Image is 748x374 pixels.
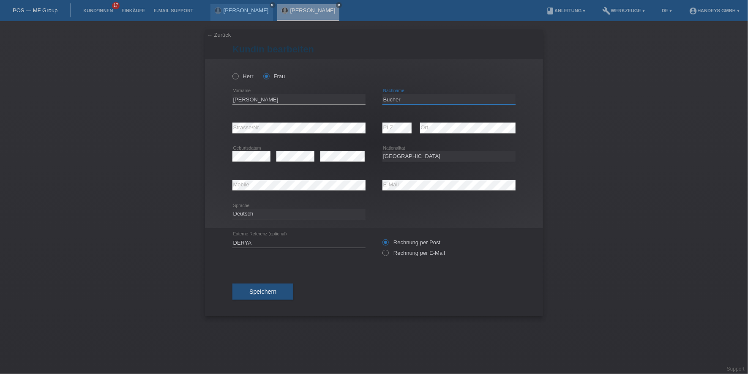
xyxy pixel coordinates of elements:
[112,2,120,9] span: 17
[382,239,388,250] input: Rechnung per Post
[727,366,745,372] a: Support
[232,73,254,79] label: Herr
[290,7,336,14] a: [PERSON_NAME]
[263,73,285,79] label: Frau
[336,2,342,8] a: close
[685,8,744,13] a: account_circleHandeys GmbH ▾
[546,7,554,15] i: book
[598,8,650,13] a: buildWerkzeuge ▾
[79,8,117,13] a: Kund*innen
[232,44,516,55] h1: Kundin bearbeiten
[689,7,697,15] i: account_circle
[263,73,269,79] input: Frau
[150,8,198,13] a: E-Mail Support
[382,250,445,256] label: Rechnung per E-Mail
[249,288,276,295] span: Speichern
[337,3,341,7] i: close
[117,8,149,13] a: Einkäufe
[224,7,269,14] a: [PERSON_NAME]
[270,3,275,7] i: close
[603,7,611,15] i: build
[382,239,440,246] label: Rechnung per Post
[232,284,293,300] button: Speichern
[382,250,388,260] input: Rechnung per E-Mail
[207,32,231,38] a: ← Zurück
[658,8,676,13] a: DE ▾
[542,8,590,13] a: bookAnleitung ▾
[232,73,238,79] input: Herr
[13,7,57,14] a: POS — MF Group
[270,2,276,8] a: close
